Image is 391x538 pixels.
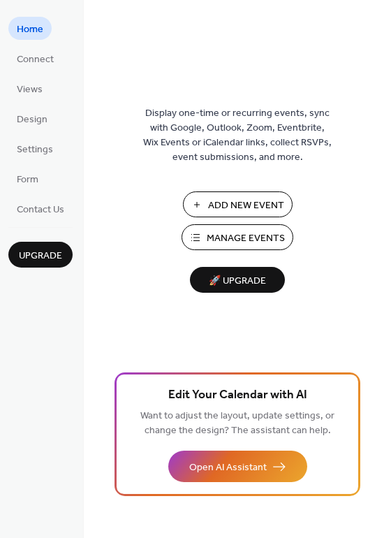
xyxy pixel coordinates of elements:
[8,137,61,160] a: Settings
[17,203,64,217] span: Contact Us
[17,22,43,37] span: Home
[19,249,62,263] span: Upgrade
[168,386,307,405] span: Edit Your Calendar with AI
[140,407,334,440] span: Want to adjust the layout, update settings, or change the design? The assistant can help.
[17,112,47,127] span: Design
[8,77,51,100] a: Views
[8,47,62,70] a: Connect
[190,267,285,293] button: 🚀 Upgrade
[207,231,285,246] span: Manage Events
[8,17,52,40] a: Home
[8,197,73,220] a: Contact Us
[8,107,56,130] a: Design
[17,82,43,97] span: Views
[143,106,332,165] span: Display one-time or recurring events, sync with Google, Outlook, Zoom, Eventbrite, Wix Events or ...
[182,224,293,250] button: Manage Events
[198,272,276,291] span: 🚀 Upgrade
[183,191,293,217] button: Add New Event
[189,460,267,475] span: Open AI Assistant
[17,143,53,157] span: Settings
[17,52,54,67] span: Connect
[8,167,47,190] a: Form
[8,242,73,268] button: Upgrade
[168,451,307,482] button: Open AI Assistant
[208,198,284,213] span: Add New Event
[17,173,38,187] span: Form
